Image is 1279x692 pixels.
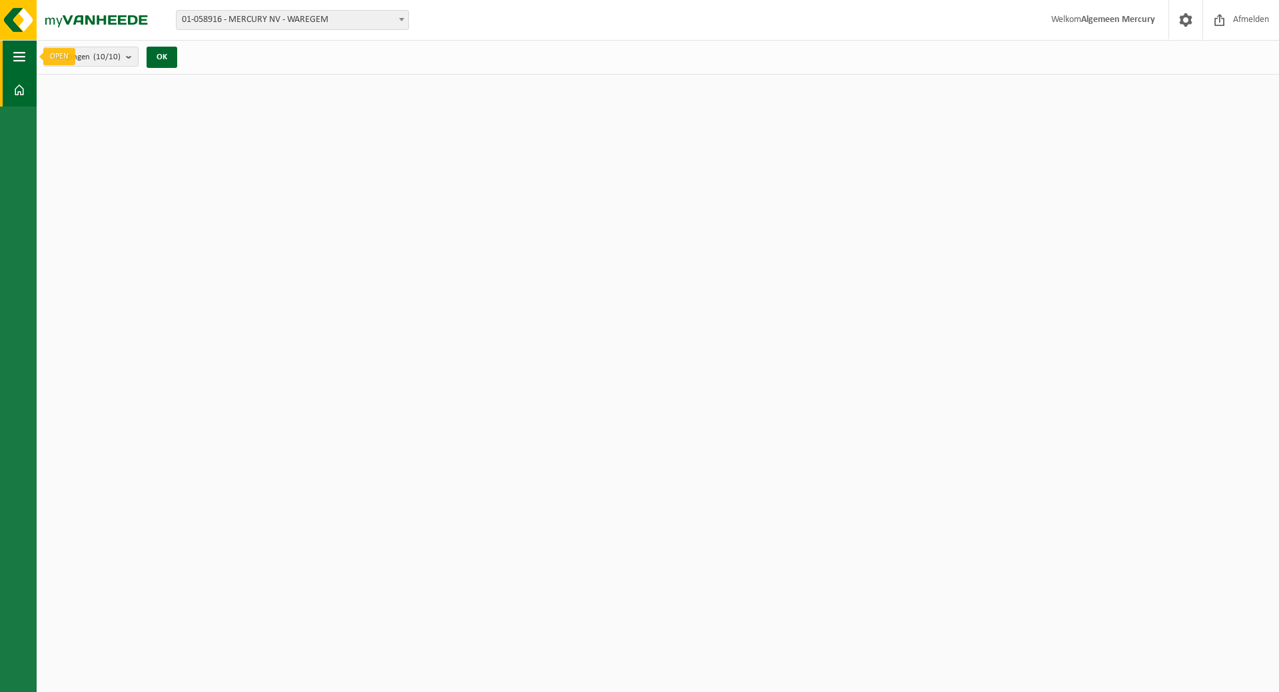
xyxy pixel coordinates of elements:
button: OK [147,47,177,68]
span: Vestigingen [51,47,121,67]
count: (10/10) [93,53,121,61]
span: 01-058916 - MERCURY NV - WAREGEM [176,10,409,30]
button: Vestigingen(10/10) [43,47,139,67]
strong: Algemeen Mercury [1081,15,1155,25]
span: 01-058916 - MERCURY NV - WAREGEM [177,11,408,29]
